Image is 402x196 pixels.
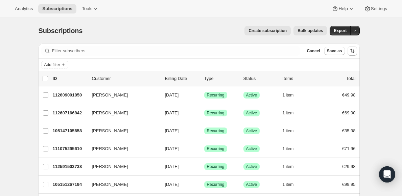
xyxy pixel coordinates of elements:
[304,47,323,55] button: Cancel
[330,26,351,35] button: Export
[82,6,92,11] span: Tools
[53,75,356,82] div: IDCustomerBilling DateTypeStatusItemsTotal
[42,6,72,11] span: Subscriptions
[283,182,294,187] span: 1 item
[246,146,257,151] span: Active
[307,48,320,54] span: Cancel
[88,161,156,172] button: [PERSON_NAME]
[92,181,128,188] span: [PERSON_NAME]
[346,75,355,82] p: Total
[165,110,179,115] span: [DATE]
[283,90,301,100] button: 1 item
[53,75,87,82] p: ID
[283,75,316,82] div: Items
[283,146,294,151] span: 1 item
[342,92,356,97] span: €49.98
[207,146,224,151] span: Recurring
[207,92,224,98] span: Recurring
[342,164,356,169] span: €29.98
[342,128,356,133] span: €35.98
[165,146,179,151] span: [DATE]
[328,4,358,13] button: Help
[342,110,356,115] span: €69.90
[246,92,257,98] span: Active
[283,180,301,189] button: 1 item
[53,180,356,189] div: 105151267194[PERSON_NAME][DATE]SuccessRecurringSuccessActive1 item€99.95
[207,110,224,116] span: Recurring
[244,26,291,35] button: Create subscription
[324,47,345,55] button: Save as
[53,181,87,188] p: 105151267194
[342,182,356,187] span: €99.95
[165,182,179,187] span: [DATE]
[283,126,301,136] button: 1 item
[283,162,301,171] button: 1 item
[246,182,257,187] span: Active
[88,125,156,136] button: [PERSON_NAME]
[53,162,356,171] div: 112591503738[PERSON_NAME][DATE]SuccessRecurringSuccessActive1 item€29.98
[379,166,395,183] div: Open Intercom Messenger
[15,6,33,11] span: Analytics
[207,128,224,134] span: Recurring
[207,164,224,169] span: Recurring
[327,48,342,54] span: Save as
[41,61,68,69] button: Add filter
[334,28,347,33] span: Export
[243,75,277,82] p: Status
[338,6,348,11] span: Help
[293,26,327,35] button: Bulk updates
[53,110,87,116] p: 112607166842
[165,164,179,169] span: [DATE]
[53,128,87,134] p: 105147105658
[165,92,179,97] span: [DATE]
[204,75,238,82] div: Type
[92,145,128,152] span: [PERSON_NAME]
[88,90,156,101] button: [PERSON_NAME]
[246,128,257,134] span: Active
[88,108,156,118] button: [PERSON_NAME]
[249,28,287,33] span: Create subscription
[283,108,301,118] button: 1 item
[53,145,87,152] p: 111075295610
[38,4,76,13] button: Subscriptions
[88,143,156,154] button: [PERSON_NAME]
[348,46,357,56] button: Sort the results
[11,4,37,13] button: Analytics
[53,108,356,118] div: 112607166842[PERSON_NAME][DATE]SuccessRecurringSuccessActive1 item€69.90
[78,4,103,13] button: Tools
[92,163,128,170] span: [PERSON_NAME]
[283,92,294,98] span: 1 item
[92,110,128,116] span: [PERSON_NAME]
[283,164,294,169] span: 1 item
[165,128,179,133] span: [DATE]
[246,164,257,169] span: Active
[53,90,356,100] div: 112609001850[PERSON_NAME][DATE]SuccessRecurringSuccessActive1 item€49.98
[92,92,128,99] span: [PERSON_NAME]
[246,110,257,116] span: Active
[88,179,156,190] button: [PERSON_NAME]
[53,126,356,136] div: 105147105658[PERSON_NAME][DATE]SuccessRecurringSuccessActive1 item€35.98
[207,182,224,187] span: Recurring
[92,128,128,134] span: [PERSON_NAME]
[53,92,87,99] p: 112609001850
[360,4,391,13] button: Settings
[283,144,301,153] button: 1 item
[342,146,356,151] span: €71.96
[92,75,160,82] p: Customer
[39,27,83,34] span: Subscriptions
[53,163,87,170] p: 112591503738
[165,75,199,82] p: Billing Date
[283,128,294,134] span: 1 item
[283,110,294,116] span: 1 item
[298,28,323,33] span: Bulk updates
[53,144,356,153] div: 111075295610[PERSON_NAME][DATE]SuccessRecurringSuccessActive1 item€71.96
[52,46,300,56] input: Filter subscribers
[371,6,387,11] span: Settings
[44,62,60,67] span: Add filter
